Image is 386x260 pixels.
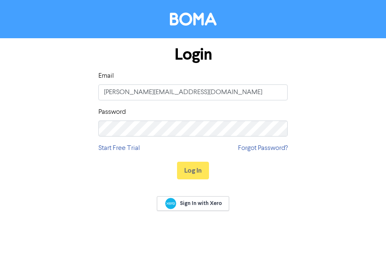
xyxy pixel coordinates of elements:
h1: Login [98,45,288,64]
label: Email [98,71,114,81]
a: Forgot Password? [238,143,288,153]
a: Start Free Trial [98,143,140,153]
a: Sign In with Xero [157,196,229,211]
span: Sign In with Xero [180,200,222,207]
img: BOMA Logo [170,13,217,26]
label: Password [98,107,126,117]
img: Xero logo [165,198,176,209]
button: Log In [177,162,209,179]
iframe: Chat Widget [344,220,386,260]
